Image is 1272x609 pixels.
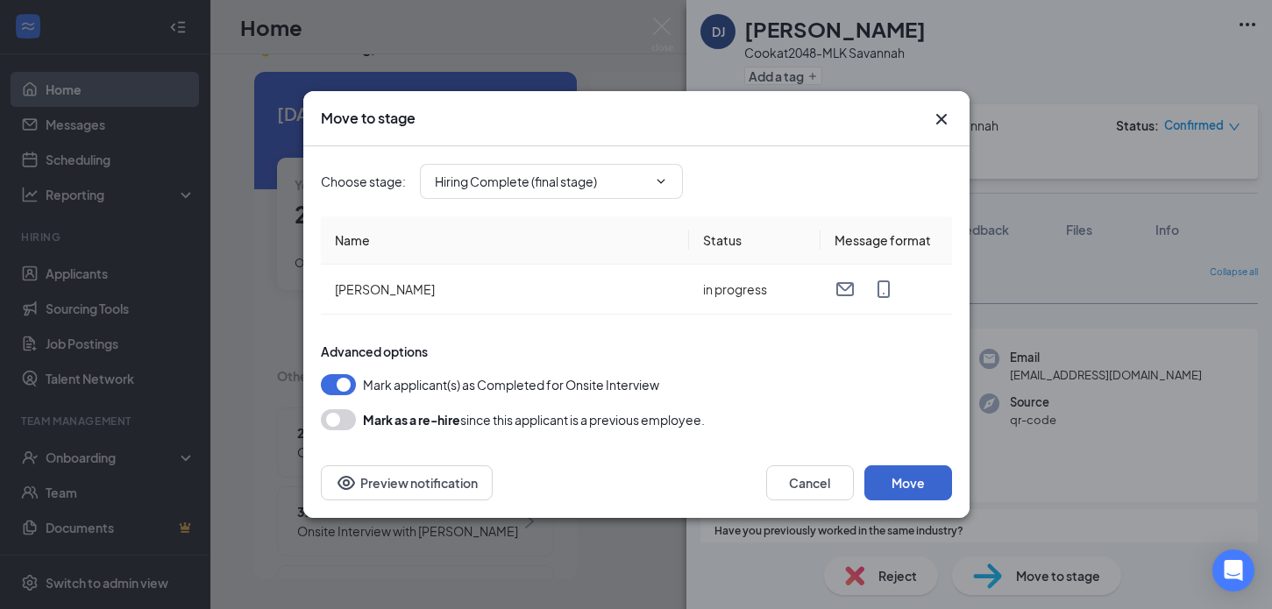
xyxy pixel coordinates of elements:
button: Cancel [766,465,854,500]
span: Mark applicant(s) as Completed for Onsite Interview [363,374,659,395]
h3: Move to stage [321,109,416,128]
svg: Email [835,279,856,300]
button: Move [864,465,952,500]
button: Close [931,109,952,130]
svg: MobileSms [873,279,894,300]
th: Message format [821,216,952,265]
td: in progress [689,265,821,315]
div: Open Intercom Messenger [1212,549,1254,591]
button: Preview notificationEye [321,465,493,500]
svg: Cross [931,109,952,130]
svg: Eye [336,472,357,493]
span: [PERSON_NAME] [335,281,435,297]
div: Advanced options [321,343,952,360]
div: since this applicant is a previous employee. [363,409,705,430]
th: Status [689,216,821,265]
svg: ChevronDown [654,174,668,188]
th: Name [321,216,689,265]
span: Choose stage : [321,172,406,191]
b: Mark as a re-hire [363,412,460,428]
